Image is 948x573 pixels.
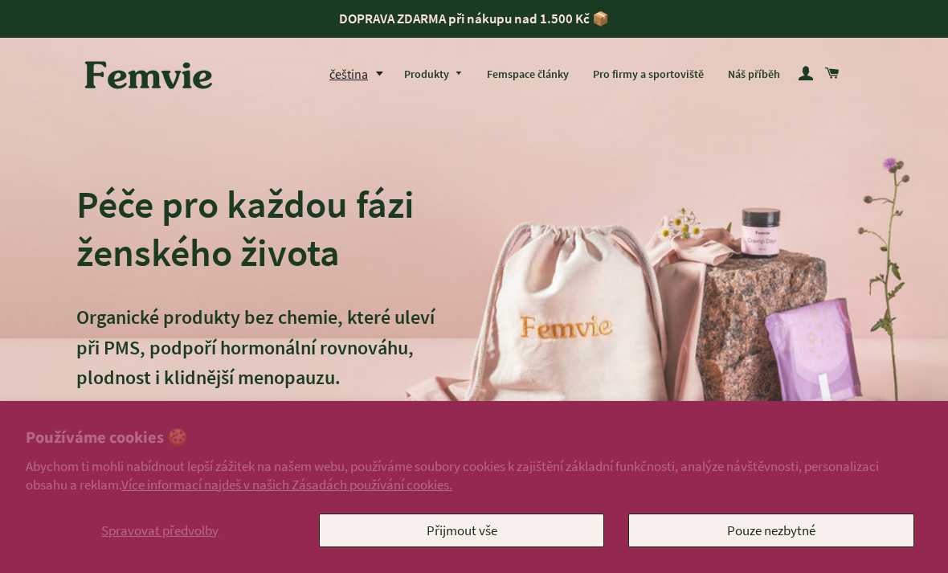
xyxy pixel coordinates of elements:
p: Organické produkty bez chemie, které uleví při PMS, podpoří hormonální rovnováhu, plodnost i klid... [76,302,435,423]
a: Produkty [392,54,476,96]
a: Více informací najdeš v našich Zásadách používání cookies. [121,476,452,493]
h2: Používáme cookies 🍪 [26,427,922,450]
button: Spravovat předvolby [26,514,295,547]
p: Abychom ti mohli nabídnout lepší zážitek na našem webu, používáme soubory cookies k zajištění zák... [26,457,922,493]
button: Pouze nezbytné [628,514,914,547]
button: čeština [329,63,392,85]
a: Femspace články [475,54,581,96]
a: Pro firmy a sportoviště [581,54,716,96]
span: Spravovat předvolby [101,522,219,539]
button: Přijmout vše [319,514,605,547]
img: Femvie [76,50,221,100]
h2: Péče pro každou fázi ženského života [76,180,435,276]
a: Náš příběh [716,54,792,96]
